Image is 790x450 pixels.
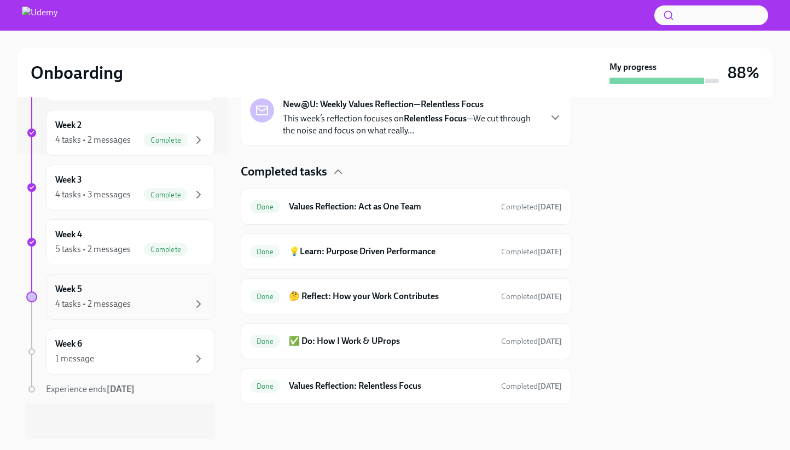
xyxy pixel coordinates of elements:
[55,298,131,310] div: 4 tasks • 2 messages
[501,292,562,301] span: Completed
[538,202,562,212] strong: [DATE]
[250,293,280,301] span: Done
[55,243,131,255] div: 5 tasks • 2 messages
[26,274,214,320] a: Week 54 tasks • 2 messages
[609,61,657,73] strong: My progress
[250,332,562,350] a: Done✅ Do: How I Work & UPropsCompleted[DATE]
[501,202,562,212] span: September 26th, 2025 10:12
[55,134,131,146] div: 4 tasks • 2 messages
[404,113,467,124] strong: Relentless Focus
[538,337,562,346] strong: [DATE]
[501,381,562,391] span: October 3rd, 2025 12:45
[289,335,492,347] h6: ✅ Do: How I Work & UProps
[144,191,188,199] span: Complete
[55,174,82,186] h6: Week 3
[538,247,562,256] strong: [DATE]
[501,337,562,346] span: Completed
[501,336,562,347] span: September 29th, 2025 10:26
[250,337,280,346] span: Done
[55,338,82,350] h6: Week 6
[55,353,94,365] div: 1 message
[144,136,188,144] span: Complete
[501,247,562,256] span: Completed
[22,7,57,24] img: Udemy
[538,382,562,391] strong: [DATE]
[250,288,562,305] a: Done🤔 Reflect: How your Work ContributesCompleted[DATE]
[26,219,214,265] a: Week 45 tasks • 2 messagesComplete
[26,165,214,211] a: Week 34 tasks • 3 messagesComplete
[55,229,82,241] h6: Week 4
[250,248,280,256] span: Done
[55,189,131,201] div: 4 tasks • 3 messages
[501,202,562,212] span: Completed
[289,201,492,213] h6: Values Reflection: Act as One Team
[501,382,562,391] span: Completed
[250,382,280,390] span: Done
[26,110,214,156] a: Week 24 tasks • 2 messagesComplete
[55,283,82,295] h6: Week 5
[283,98,484,110] strong: New@U: Weekly Values Reflection—Relentless Focus
[250,203,280,211] span: Done
[46,384,135,394] span: Experience ends
[241,163,327,180] h4: Completed tasks
[728,63,759,83] h3: 88%
[283,113,540,137] p: This week’s reflection focuses on —We cut through the noise and focus on what really...
[144,246,188,254] span: Complete
[250,377,562,395] a: DoneValues Reflection: Relentless FocusCompleted[DATE]
[289,246,492,258] h6: 💡Learn: Purpose Driven Performance
[26,329,214,375] a: Week 61 message
[538,292,562,301] strong: [DATE]
[55,119,82,131] h6: Week 2
[289,290,492,302] h6: 🤔 Reflect: How your Work Contributes
[250,198,562,215] a: DoneValues Reflection: Act as One TeamCompleted[DATE]
[501,291,562,302] span: September 29th, 2025 10:23
[289,380,492,392] h6: Values Reflection: Relentless Focus
[250,243,562,260] a: Done💡Learn: Purpose Driven PerformanceCompleted[DATE]
[241,163,571,180] div: Completed tasks
[501,247,562,257] span: September 29th, 2025 10:23
[31,62,123,84] h2: Onboarding
[107,384,135,394] strong: [DATE]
